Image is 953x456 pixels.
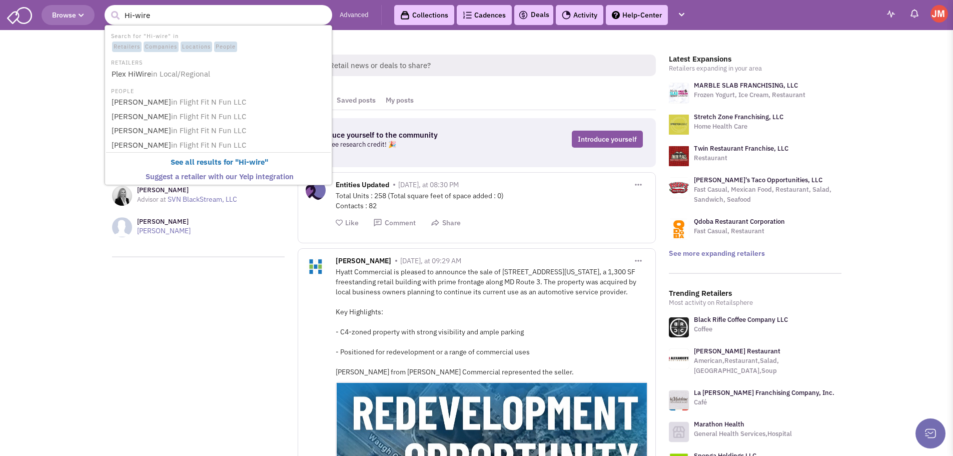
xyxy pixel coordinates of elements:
p: Coffee [694,324,788,334]
img: SmartAdmin [7,5,32,24]
a: [PERSON_NAME]in Flight Fit N Fun LLC [109,139,330,152]
a: [PERSON_NAME] Restaurant [694,347,780,355]
span: [DATE], at 09:29 AM [400,256,461,265]
a: [PERSON_NAME]in Flight Fit N Fun LLC [109,96,330,109]
span: Companies [144,42,179,53]
span: People [214,42,237,53]
span: Browse [52,11,84,20]
p: Frozen Yogurt, Ice Cream, Restaurant [694,90,805,100]
a: [PERSON_NAME]'s Taco Opportunities, LLC [694,176,822,184]
p: Fast Casual, Restaurant [694,226,785,236]
button: Like [336,218,359,228]
button: Comment [373,218,416,228]
a: Plex HiWirein Local/Regional [109,68,330,81]
p: Get a free research credit! 🎉 [310,140,499,150]
span: Entities Updated [336,180,389,192]
li: Search for "Hi-wire" in [106,30,331,53]
img: icon-deals.svg [518,9,528,21]
img: logo [669,219,689,239]
img: icon-collection-lavender-black.svg [400,11,410,20]
a: MARBLE SLAB FRANCHISING, LLC [694,81,798,90]
a: [PERSON_NAME]in Flight Fit N Fun LLC [109,124,330,138]
span: Locations [181,42,212,53]
span: in Flight Fit N Fun LLC [171,126,246,135]
a: [PERSON_NAME] [137,226,191,235]
b: Hi-wire [239,157,265,167]
a: Introduce yourself [572,131,643,148]
a: SVN BlackStream, LLC [168,195,237,204]
img: logo [669,178,689,198]
span: Advisor at [137,195,166,204]
a: Cadences [457,5,512,25]
a: Stretch Zone Franchising, LLC [694,113,783,121]
a: Qdoba Restaurant Corporation [694,217,785,226]
b: See all results for " " [171,157,268,167]
span: [PERSON_NAME] [336,256,391,268]
h3: Latest Expansions [669,55,841,64]
img: logo [669,115,689,135]
span: in Flight Fit N Fun LLC [171,112,246,121]
a: See more expanding retailers [669,249,765,258]
a: My posts [381,91,419,110]
span: Like [345,218,359,227]
p: General Health Services,Hospital [694,429,792,439]
span: in Flight Fit N Fun LLC [171,97,246,107]
p: Retailers expanding in your area [669,64,841,74]
a: Black Rifle Coffee Company LLC [694,315,788,324]
p: Most activity on Retailsphere [669,298,841,308]
h3: Trending Retailers [669,289,841,298]
img: James McKay [930,5,948,23]
h3: [PERSON_NAME] [137,186,237,195]
h3: Introduce yourself to the community [310,131,499,140]
img: Activity.png [562,11,571,20]
div: Total Units : 258 (Total square feet of space added : 0) Contacts : 82 [336,191,648,211]
div: Hyatt Commercial is pleased to announce the sale of [STREET_ADDRESS][US_STATE], a 1,300 SF freest... [336,267,648,377]
input: Search [105,5,332,25]
a: Twin Restaurant Franchise, LLC [694,144,788,153]
a: See all results for "Hi-wire" [109,156,330,169]
p: Restaurant [694,153,788,163]
img: logo [669,146,689,166]
a: Help-Center [606,5,668,25]
a: Deals [518,9,549,21]
span: Retailers [112,42,142,53]
span: in Local/Regional [151,69,210,79]
a: Saved posts [332,91,381,110]
span: Retail news or deals to share? [321,55,656,76]
a: Suggest a retailer with our Yelp integration [109,170,330,184]
span: in Flight Fit N Fun LLC [171,140,246,150]
li: PEOPLE [106,85,331,96]
span: [DATE], at 08:30 PM [398,180,459,189]
h3: [PERSON_NAME] [137,217,191,226]
a: [PERSON_NAME]in Flight Fit N Fun LLC [109,110,330,124]
b: Suggest a retailer with our Yelp integration [146,172,294,181]
img: help.png [612,11,620,19]
a: Advanced [340,11,369,20]
img: icon-retailer-placeholder.png [669,422,689,442]
img: Cadences_logo.png [463,12,472,19]
p: Fast Casual, Mexican Food, Restaurant, Salad, Sandwich, Seafood [694,185,841,205]
button: Browse [42,5,95,25]
button: Share [431,218,461,228]
img: logo [669,83,689,103]
a: La [PERSON_NAME] Franchising Company, Inc. [694,388,834,397]
li: RETAILERS [106,57,331,67]
p: Café [694,397,834,407]
p: American,Restaurant,Salad,[GEOGRAPHIC_DATA],Soup [694,356,841,376]
a: Activity [556,5,603,25]
p: Home Health Care [694,122,783,132]
a: Marathon Health [694,420,744,428]
img: NoImageAvailable1.jpg [112,217,132,237]
a: Collections [394,5,454,25]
